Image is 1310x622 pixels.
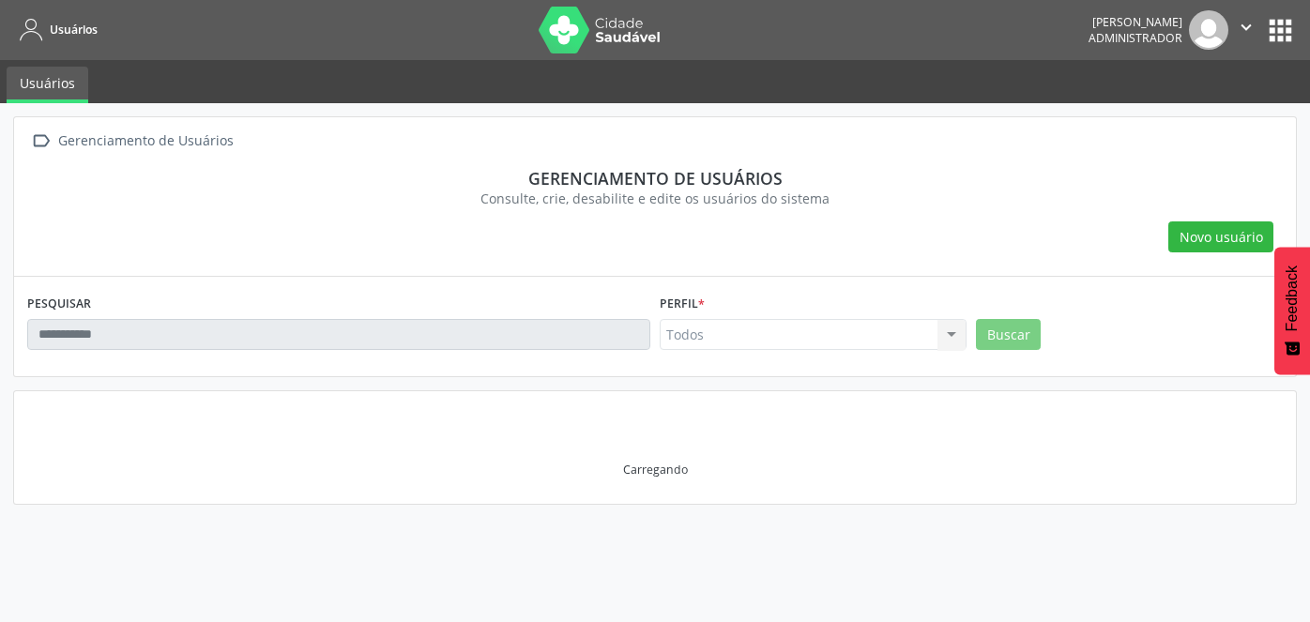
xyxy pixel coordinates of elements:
[1228,10,1264,50] button: 
[1168,221,1273,253] button: Novo usuário
[623,462,688,478] div: Carregando
[976,319,1041,351] button: Buscar
[40,189,1270,208] div: Consulte, crie, desabilite e edite os usuários do sistema
[1180,227,1263,247] span: Novo usuário
[1264,14,1297,47] button: apps
[1284,265,1301,331] span: Feedback
[1189,10,1228,50] img: img
[27,128,54,155] i: 
[50,22,98,38] span: Usuários
[27,128,236,155] a:  Gerenciamento de Usuários
[1274,247,1310,374] button: Feedback - Mostrar pesquisa
[7,67,88,103] a: Usuários
[1089,14,1182,30] div: [PERSON_NAME]
[54,128,236,155] div: Gerenciamento de Usuários
[1089,30,1182,46] span: Administrador
[13,14,98,45] a: Usuários
[1236,17,1257,38] i: 
[27,290,91,319] label: PESQUISAR
[660,290,705,319] label: Perfil
[40,168,1270,189] div: Gerenciamento de usuários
